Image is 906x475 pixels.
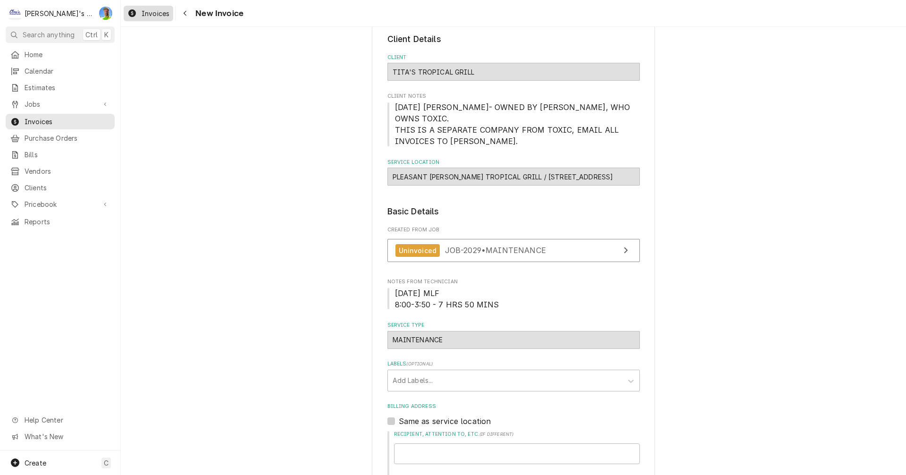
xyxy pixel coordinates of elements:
a: Purchase Orders [6,130,115,146]
div: Clay's Refrigeration's Avatar [8,7,22,20]
span: Jobs [25,99,96,109]
a: Reports [6,214,115,229]
span: Search anything [23,30,75,40]
button: Search anythingCtrlK [6,26,115,43]
span: K [104,30,109,40]
span: Ctrl [85,30,98,40]
legend: Client Details [387,33,640,45]
span: New Invoice [193,7,243,20]
div: Client [387,54,640,81]
label: Service Type [387,322,640,329]
div: Service Type [387,322,640,348]
span: Reports [25,217,110,227]
a: View Job [387,239,640,262]
a: Go to Jobs [6,96,115,112]
a: Invoices [6,114,115,129]
span: Vendors [25,166,110,176]
div: Created From Job [387,226,640,267]
label: Recipient, Attention To, etc. [394,431,640,438]
span: ( if different ) [479,432,513,437]
span: [DATE] [PERSON_NAME]- OWNED BY [PERSON_NAME], WHO OWNS TOXIC. THIS IS A SEPARATE COMPANY FROM TOX... [395,102,633,146]
span: Invoices [142,8,169,18]
span: Clients [25,183,110,193]
legend: Basic Details [387,205,640,218]
span: Calendar [25,66,110,76]
span: Client Notes [387,93,640,100]
label: Billing Address [387,403,640,410]
span: Notes From Technician [387,278,640,286]
div: Greg Austin's Avatar [99,7,112,20]
a: Vendors [6,163,115,179]
a: Go to Pricebook [6,196,115,212]
span: Created From Job [387,226,640,234]
a: Clients [6,180,115,195]
div: Notes From Technician [387,278,640,310]
a: Bills [6,147,115,162]
span: Create [25,459,46,467]
div: Client Notes [387,93,640,147]
span: Purchase Orders [25,133,110,143]
div: Labels [387,360,640,391]
div: TITA'S TROPICAL GRILL [387,63,640,81]
span: What's New [25,432,109,441]
span: Client Notes [387,102,640,147]
div: MAINTENANCE [387,331,640,349]
a: Home [6,47,115,62]
div: Uninvoiced [395,244,440,257]
label: Same as service location [399,416,491,427]
span: [DATE] MLF 8:00-3:50 - 7 HRS 50 MINS [395,288,499,309]
span: ( optional ) [406,361,433,366]
span: Pricebook [25,199,96,209]
div: PLEASANT HILL- TITA'S TROPICAL GRILL / 35831 HWY 58 #2, PLEASANT HILL, OR 97455 [387,168,640,186]
label: Client [387,54,640,61]
div: Service Location [387,159,640,186]
a: Estimates [6,80,115,95]
span: Help Center [25,415,109,425]
span: Invoices [25,117,110,127]
a: Go to What's New [6,429,115,444]
div: Recipient, Attention To, etc. [394,431,640,464]
div: C [8,7,22,20]
a: Go to Help Center [6,412,115,428]
span: Estimates [25,83,110,93]
a: Calendar [6,63,115,79]
label: Service Location [387,159,640,166]
span: Home [25,50,110,59]
a: Invoices [124,6,173,21]
div: GA [99,7,112,20]
span: JOB-2029 • MAINTENANCE [445,246,546,255]
span: Bills [25,150,110,160]
span: C [104,458,109,468]
label: Labels [387,360,640,368]
div: [PERSON_NAME]'s Refrigeration [25,8,94,18]
span: Notes From Technician [387,288,640,310]
button: Navigate back [177,6,193,21]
